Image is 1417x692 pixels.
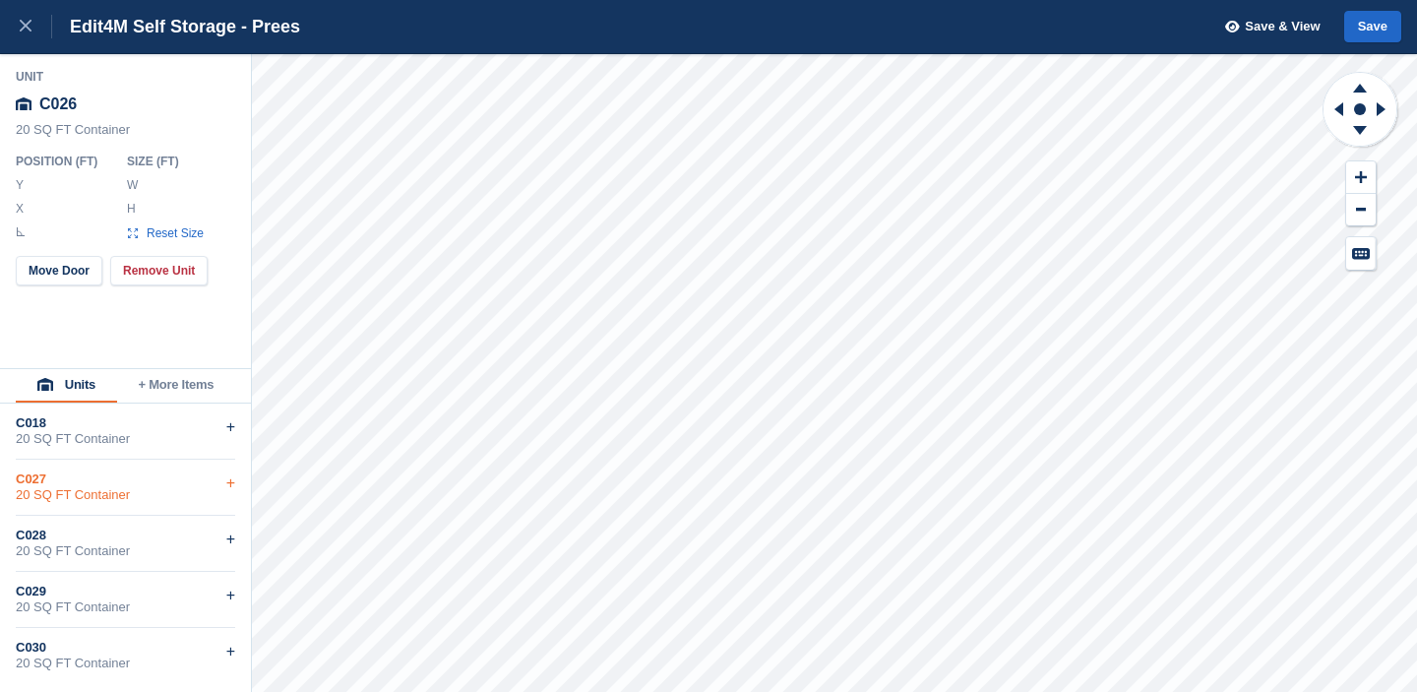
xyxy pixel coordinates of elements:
[16,572,235,628] div: C02920 SQ FT Container+
[16,415,235,431] div: C018
[127,201,137,217] label: H
[146,224,205,242] span: Reset Size
[17,227,25,236] img: angle-icn.0ed2eb85.svg
[226,415,235,439] div: +
[16,528,235,543] div: C028
[16,656,235,671] div: 20 SQ FT Container
[16,256,102,285] button: Move Door
[16,628,235,684] div: C03020 SQ FT Container+
[16,543,235,559] div: 20 SQ FT Container
[117,369,235,403] button: + More Items
[16,431,235,447] div: 20 SQ FT Container
[16,599,235,615] div: 20 SQ FT Container
[1245,17,1320,36] span: Save & View
[16,69,236,85] div: Unit
[226,528,235,551] div: +
[1344,11,1401,43] button: Save
[226,584,235,607] div: +
[16,154,111,169] div: Position ( FT )
[1346,194,1376,226] button: Zoom Out
[16,516,235,572] div: C02820 SQ FT Container+
[16,201,26,217] label: X
[16,404,235,460] div: C01820 SQ FT Container+
[16,460,235,516] div: C02720 SQ FT Container+
[16,472,235,487] div: C027
[16,87,236,122] div: C026
[127,154,214,169] div: Size ( FT )
[110,256,208,285] button: Remove Unit
[52,15,300,38] div: Edit 4M Self Storage - Prees
[1346,161,1376,194] button: Zoom In
[127,177,137,193] label: W
[226,472,235,495] div: +
[16,122,236,148] div: 20 SQ FT Container
[1214,11,1321,43] button: Save & View
[16,640,235,656] div: C030
[16,584,235,599] div: C029
[16,177,26,193] label: Y
[16,369,117,403] button: Units
[16,487,235,503] div: 20 SQ FT Container
[226,640,235,663] div: +
[1346,237,1376,270] button: Keyboard Shortcuts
